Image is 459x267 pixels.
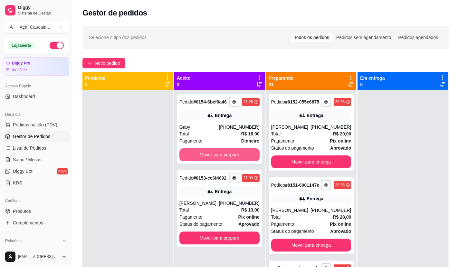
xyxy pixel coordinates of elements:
div: [PERSON_NAME] [271,124,311,130]
span: Pedido [271,99,285,104]
strong: aprovado [330,145,351,151]
strong: # 0151-6001147e [285,183,319,188]
div: [PHONE_NUMBER] [311,207,351,213]
button: [EMAIL_ADDRESS][DOMAIN_NAME] [3,249,69,264]
span: Diggy [18,5,67,11]
div: Entrega [307,195,323,202]
span: Total [179,206,189,213]
p: Pendente [85,75,105,81]
div: [PERSON_NAME] [271,207,311,213]
div: [PHONE_NUMBER] [219,124,259,130]
div: 20:56 [335,99,345,104]
span: Relatórios [5,238,23,243]
button: Pedidos balcão (PDV) [3,120,69,130]
strong: aprovado [330,229,351,234]
span: Gestor de Pedidos [13,133,50,140]
div: Catálogo [3,196,69,206]
div: Acesso Rápido [3,81,69,91]
div: 20:55 [335,183,345,188]
p: 0 [85,81,105,88]
p: Aceito [177,75,191,81]
span: Total [271,213,281,221]
span: plus [88,61,92,65]
span: Total [271,130,281,137]
a: Complementos [3,218,69,228]
strong: R$ 28,00 [333,214,351,220]
a: Relatórios de vendas [3,246,69,256]
p: 0 [360,81,385,88]
div: Pedidos agendados [395,33,442,42]
h2: Gestor de pedidos [82,8,147,18]
span: Pedido [271,183,285,188]
a: Salão / Mesas [3,154,69,165]
span: Pedido [179,99,194,104]
a: Produtos [3,206,69,216]
div: 21:09 [243,175,253,181]
div: Dia a dia [3,109,69,120]
p: Preparando [269,75,294,81]
strong: Pix online [238,214,259,220]
a: Dashboard [3,91,69,102]
div: Gaby [179,124,219,130]
div: Loja aberta [8,42,35,49]
span: Total [179,130,189,137]
a: Diggy Proaté 14/09 [3,57,69,76]
span: Lista de Pedidos [13,145,46,151]
strong: Pix online [330,222,351,227]
div: [PERSON_NAME] [179,200,219,206]
div: [PHONE_NUMBER] [311,124,351,130]
span: Pagamento [179,213,203,221]
strong: R$ 18,00 [241,131,260,136]
span: Status do pagamento [271,144,314,152]
button: Select a team [3,21,69,34]
button: Mover para entrega [271,155,351,168]
strong: # 0152-055e6875 [285,99,319,104]
strong: aprovado [238,222,259,227]
span: KDS [13,180,22,186]
strong: # 0154-6bef0a46 [193,99,227,104]
span: Novo pedido [95,60,120,67]
div: Entrega [215,188,232,195]
div: Todos os pedidos [291,33,333,42]
div: Entrega [215,112,232,119]
span: Pedidos balcão (PDV) [13,122,57,128]
span: Pagamento [271,137,294,144]
span: Status do pagamento [271,228,314,235]
div: Pedidos sem agendamento [333,33,395,42]
div: Entrega [307,112,323,119]
strong: Dinheiro [241,138,260,143]
button: Alterar Status [50,42,64,49]
a: Gestor de Pedidos [3,131,69,142]
button: Mover para preparo [179,148,260,161]
div: 21:28 [243,99,253,104]
span: A [8,24,14,30]
button: Novo pedido [82,58,125,68]
p: 2 [177,81,191,88]
strong: R$ 20,00 [333,131,351,136]
div: [PHONE_NUMBER] [219,200,259,206]
article: Diggy Pro [12,61,30,66]
article: até 14/09 [11,67,27,72]
a: Lista de Pedidos [3,143,69,153]
p: 31 [269,81,294,88]
span: Salão / Mesas [13,156,42,163]
span: Produtos [13,208,31,214]
a: DiggySistema de Gestão [3,3,69,18]
span: Diggy Bot [13,168,33,174]
span: Dashboard [13,93,35,100]
button: Mover para entrega [271,239,351,252]
div: Açaí Caucaia ... [20,24,50,30]
span: Pagamento [179,137,203,144]
span: Complementos [13,220,43,226]
span: Status do pagamento [179,221,222,228]
strong: # 0153-cc6f4692 [193,175,226,181]
button: Mover para preparo [179,232,260,244]
p: Em entrega [360,75,385,81]
span: Selecione o tipo dos pedidos [89,34,147,41]
span: Pagamento [271,221,294,228]
a: KDS [3,178,69,188]
span: Pedido [179,175,194,181]
span: [EMAIL_ADDRESS][DOMAIN_NAME] [18,254,59,259]
span: Sistema de Gestão [18,11,67,16]
strong: Pix online [330,138,351,143]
